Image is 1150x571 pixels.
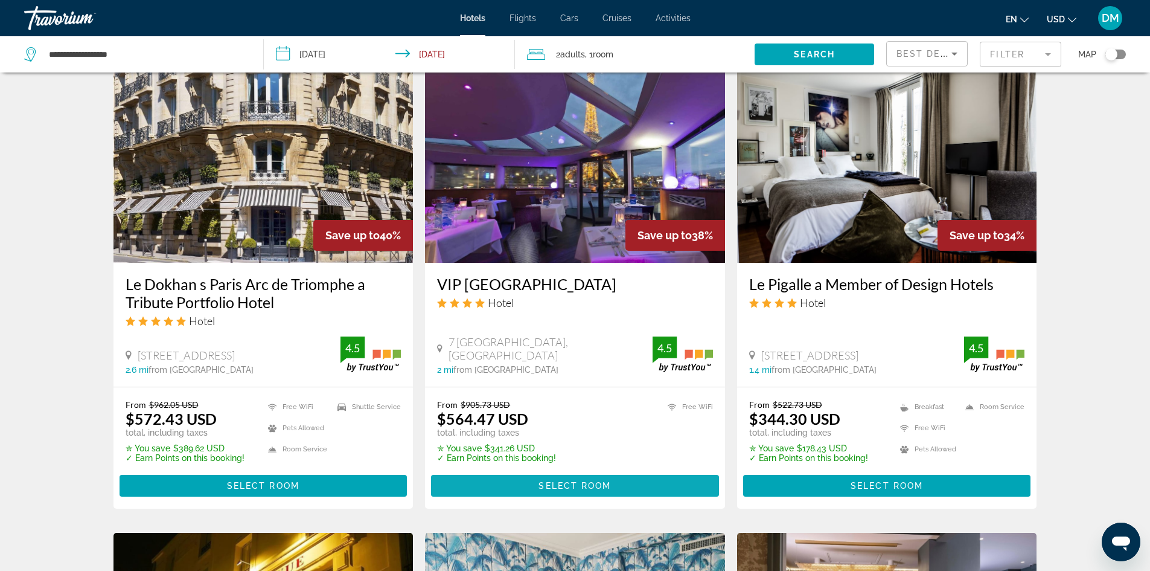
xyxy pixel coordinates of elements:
button: Travelers: 2 adults, 0 children [515,36,755,73]
li: Room Service [262,442,331,457]
p: ✓ Earn Points on this booking! [749,453,868,463]
li: Free WiFi [894,421,959,436]
button: Search [755,44,874,65]
span: Best Deals [896,49,959,59]
button: Select Room [120,475,407,497]
div: 4 star Hotel [749,296,1025,309]
span: Map [1078,46,1096,63]
li: Pets Allowed [894,442,959,457]
p: ✓ Earn Points on this booking! [437,453,556,463]
del: $962.05 USD [149,399,199,410]
iframe: Button to launch messaging window [1102,523,1140,561]
span: From [749,399,770,410]
a: Activities [656,13,691,23]
span: from [GEOGRAPHIC_DATA] [453,365,558,375]
a: Select Room [120,478,407,491]
div: 4 star Hotel [437,296,713,309]
ins: $564.47 USD [437,410,528,428]
a: Select Room [431,478,719,491]
div: 38% [625,220,725,251]
a: Travorium [24,2,145,34]
img: trustyou-badge.svg [340,337,401,372]
span: Save up to [950,229,1004,242]
button: Change language [1006,10,1029,28]
span: ✮ You save [437,444,482,453]
span: Adults [560,50,585,59]
p: $389.62 USD [126,444,244,453]
li: Shuttle Service [331,399,401,415]
a: Cars [560,13,578,23]
p: $178.43 USD [749,444,868,453]
span: USD [1047,15,1065,24]
span: ✮ You save [126,444,170,453]
span: en [1006,15,1017,24]
img: Hotel image [113,69,414,263]
li: Pets Allowed [262,421,331,436]
span: Save up to [325,229,380,242]
del: $522.73 USD [773,399,822,410]
span: Search [794,50,835,59]
a: Hotels [460,13,485,23]
span: 2 mi [437,365,453,375]
span: Room [593,50,613,59]
a: Le Dokhan s Paris Arc de Triomphe a Tribute Portfolio Hotel [126,275,401,311]
img: trustyou-badge.svg [964,337,1024,372]
span: From [437,399,458,410]
button: Toggle map [1096,49,1126,60]
span: 2 [556,46,585,63]
span: [STREET_ADDRESS] [761,349,858,362]
a: Le Pigalle a Member of Design Hotels [749,275,1025,293]
div: 4.5 [653,341,677,355]
button: User Menu [1094,5,1126,31]
span: From [126,399,146,410]
span: Hotel [189,314,215,327]
span: from [GEOGRAPHIC_DATA] [149,365,254,375]
img: Hotel image [425,69,725,263]
p: total, including taxes [126,428,244,437]
span: Hotel [488,296,514,309]
img: trustyou-badge.svg [653,337,713,372]
img: Hotel image [737,69,1037,263]
a: Cruises [602,13,631,23]
p: total, including taxes [749,428,868,437]
button: Select Room [743,475,1031,497]
span: from [GEOGRAPHIC_DATA] [771,365,877,375]
mat-select: Sort by [896,47,957,61]
p: total, including taxes [437,428,556,437]
a: Select Room [743,478,1031,491]
span: Select Room [227,481,299,491]
span: [STREET_ADDRESS] [138,349,235,362]
p: ✓ Earn Points on this booking! [126,453,244,463]
p: $341.26 USD [437,444,556,453]
div: 4.5 [340,341,365,355]
div: 34% [938,220,1037,251]
li: Free WiFi [662,399,713,415]
button: Select Room [431,475,719,497]
div: 40% [313,220,413,251]
button: Check-in date: Dec 19, 2025 Check-out date: Dec 21, 2025 [264,36,516,73]
li: Free WiFi [262,399,331,415]
span: , 1 [585,46,613,63]
li: Breakfast [894,399,959,415]
ins: $344.30 USD [749,410,840,428]
span: Select Room [538,481,611,491]
span: Select Room [851,481,923,491]
span: 1.4 mi [749,365,771,375]
li: Room Service [959,399,1024,415]
a: VIP [GEOGRAPHIC_DATA] [437,275,713,293]
ins: $572.43 USD [126,410,217,428]
a: Flights [510,13,536,23]
span: Hotel [800,296,826,309]
div: 4.5 [964,341,988,355]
